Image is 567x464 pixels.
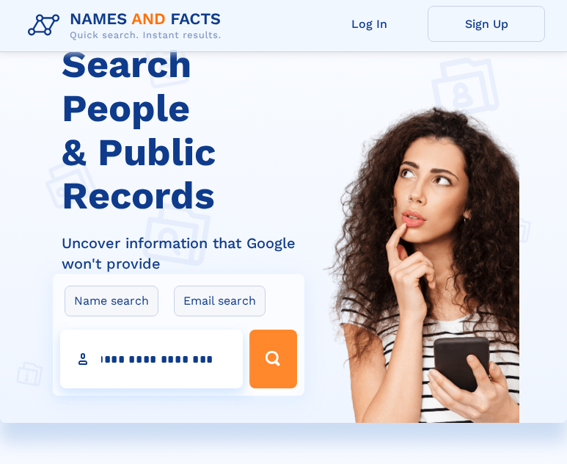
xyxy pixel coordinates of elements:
[62,233,313,274] div: Uncover information that Google won't provide
[174,286,266,316] label: Email search
[428,6,545,42] a: Sign Up
[22,6,233,46] img: Logo Names and Facts
[249,330,298,388] button: Search Button
[310,6,428,42] a: Log In
[60,330,243,388] input: search input
[65,286,158,316] label: Name search
[62,43,313,218] h1: Search People & Public Records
